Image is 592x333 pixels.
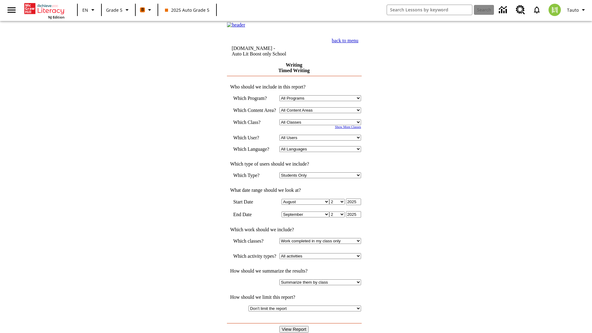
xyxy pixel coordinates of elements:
span: 2025 Auto Grade 5 [165,7,209,13]
td: Which type of users should we include? [227,161,361,167]
a: Writing Timed Writing [278,62,310,73]
td: Start Date [233,199,276,205]
span: Grade 5 [106,7,122,13]
span: EN [82,7,88,13]
a: Resource Center, Will open in new tab [512,2,529,18]
span: NJ Edition [48,15,64,19]
button: Select a new avatar [545,2,565,18]
td: Which Class? [233,119,276,125]
td: End Date [233,211,276,218]
nobr: Which Content Area? [233,108,276,113]
td: Which classes? [233,238,276,244]
button: Grade: Grade 5, Select a grade [104,4,133,15]
a: Data Center [495,2,512,18]
span: B [141,6,144,14]
button: Open side menu [2,1,21,19]
button: Boost Class color is orange. Change class color [138,4,156,15]
input: search field [387,5,472,15]
div: Home [24,2,64,19]
a: Show More Classes [335,125,361,129]
td: Which Language? [233,146,276,152]
nobr: Auto Lit Boost only School [232,51,286,56]
td: Which activity types? [233,253,276,259]
td: Which Program? [233,95,276,101]
a: Notifications [529,2,545,18]
button: Language: EN, Select a language [80,4,99,15]
a: back to menu [332,38,358,43]
span: Tauto [567,7,579,13]
input: View Report [279,326,309,333]
td: How should we summarize the results? [227,268,361,274]
img: header [227,22,245,28]
img: avatar image [549,4,561,16]
td: Which Type? [233,172,276,178]
td: How should we limit this report? [227,294,361,300]
td: Who should we include in this report? [227,84,361,90]
td: What date range should we look at? [227,187,361,193]
td: Which User? [233,135,276,141]
td: Which work should we include? [227,227,361,232]
td: [DOMAIN_NAME] - [232,46,310,57]
button: Profile/Settings [565,4,590,15]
